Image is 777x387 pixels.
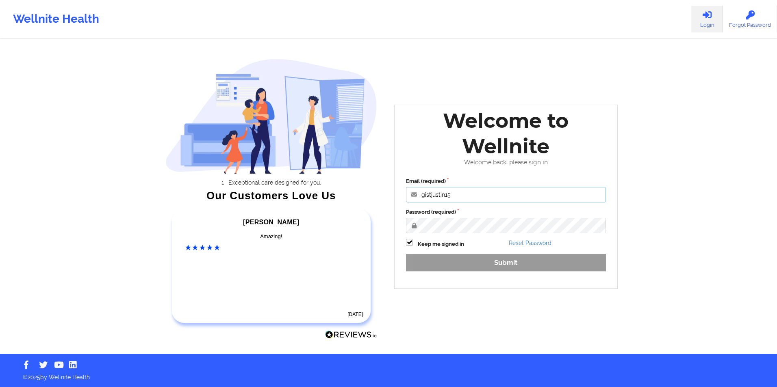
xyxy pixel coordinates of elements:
[418,240,464,248] label: Keep me signed in
[325,331,377,339] img: Reviews.io Logo
[406,187,606,202] input: Email address
[406,177,606,185] label: Email (required)
[165,58,378,173] img: wellnite-auth-hero_200.c722682e.png
[400,159,612,166] div: Welcome back, please sign in
[691,6,723,32] a: Login
[723,6,777,32] a: Forgot Password
[325,331,377,341] a: Reviews.io Logo
[347,312,363,317] time: [DATE]
[400,108,612,159] div: Welcome to Wellnite
[406,208,606,216] label: Password (required)
[509,240,551,246] a: Reset Password
[243,219,299,226] span: [PERSON_NAME]
[185,232,358,241] div: Amazing!
[165,191,378,200] div: Our Customers Love Us
[172,179,377,186] li: Exceptional care designed for you.
[17,368,760,381] p: © 2025 by Wellnite Health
